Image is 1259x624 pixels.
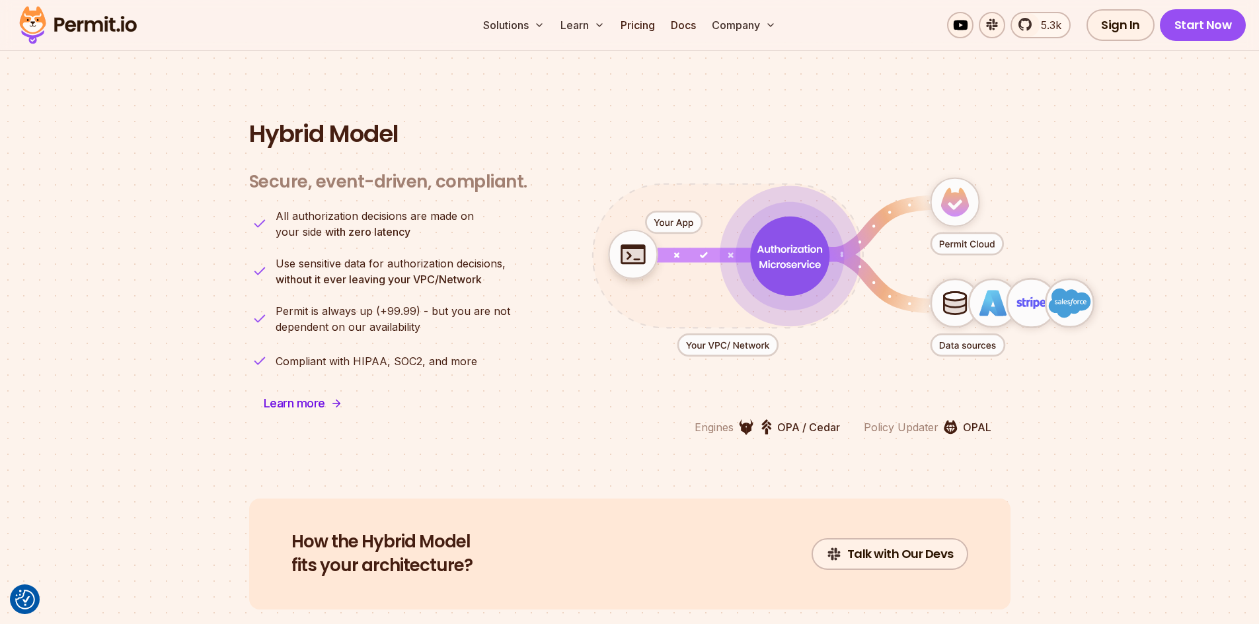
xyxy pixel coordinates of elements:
span: All authorization decisions are made on [276,208,474,224]
h2: Hybrid Model [249,121,1011,147]
p: Compliant with HIPAA, SOC2, and more [276,353,477,369]
a: Talk with Our Devs [812,538,968,570]
a: Learn more [249,388,357,419]
a: Pricing [615,12,660,38]
button: Learn [555,12,610,38]
div: animation [551,139,1135,395]
button: Company [706,12,781,38]
button: Solutions [478,12,550,38]
img: Permit logo [13,3,143,48]
p: Engines [695,419,734,435]
strong: with zero latency [325,225,410,238]
strong: without it ever leaving your VPC/Network [276,273,482,286]
span: Permit is always up (+99.99) - but you are not [276,303,510,319]
img: Revisit consent button [15,590,35,609]
span: Use sensitive data for authorization decisions, [276,256,506,271]
span: 5.3k [1033,17,1061,33]
button: Consent Preferences [15,590,35,609]
a: Docs [666,12,701,38]
a: Start Now [1160,9,1246,41]
a: 5.3k [1011,12,1071,38]
p: Policy Updater [864,419,938,435]
span: Learn more [264,394,325,413]
span: How the Hybrid Model [291,530,473,554]
p: dependent on our availability [276,303,510,335]
p: your side [276,208,474,240]
a: Sign In [1087,9,1155,41]
p: OPAL [963,419,991,435]
h3: Secure, event-driven, compliant. [249,171,527,193]
p: OPA / Cedar [777,419,840,435]
h2: fits your architecture? [291,530,473,578]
